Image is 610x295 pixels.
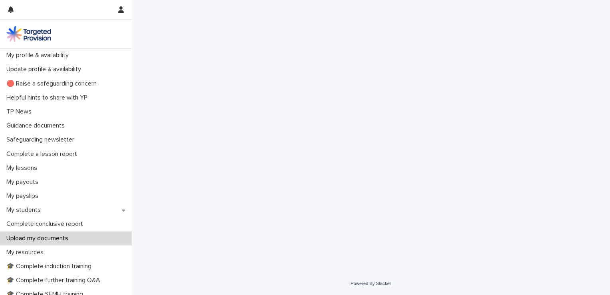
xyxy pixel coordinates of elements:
[3,122,71,130] p: Guidance documents
[3,249,50,256] p: My resources
[3,277,107,284] p: 🎓 Complete further training Q&A
[3,52,75,59] p: My profile & availability
[3,164,44,172] p: My lessons
[3,178,45,186] p: My payouts
[3,206,47,214] p: My students
[3,263,98,270] p: 🎓 Complete induction training
[3,150,83,158] p: Complete a lesson report
[3,108,38,116] p: TP News
[351,281,391,286] a: Powered By Stacker
[3,220,89,228] p: Complete conclusive report
[6,26,51,42] img: M5nRWzHhSzIhMunXDL62
[3,192,45,200] p: My payslips
[3,94,94,102] p: Helpful hints to share with YP
[3,235,75,242] p: Upload my documents
[3,80,103,88] p: 🔴 Raise a safeguarding concern
[3,136,81,144] p: Safeguarding newsletter
[3,66,87,73] p: Update profile & availability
